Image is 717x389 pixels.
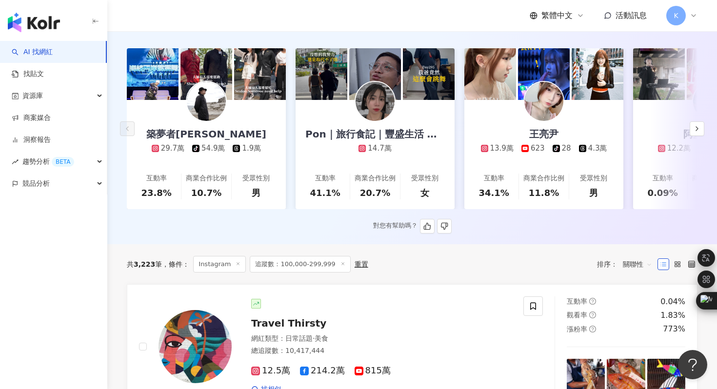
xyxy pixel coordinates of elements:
[146,174,167,183] div: 互動率
[589,187,598,199] div: 男
[588,143,607,154] div: 4.3萬
[623,256,652,272] span: 關聯性
[251,317,326,329] span: Travel Thirsty
[572,48,623,100] img: post-image
[667,143,691,154] div: 12.2萬
[12,113,51,123] a: 商案媒合
[518,48,570,100] img: post-image
[478,187,509,199] div: 34.1%
[567,325,587,333] span: 漲粉率
[647,187,677,199] div: 0.09%
[653,174,673,183] div: 互動率
[315,174,336,183] div: 互動率
[660,296,685,307] div: 0.04%
[296,127,455,141] div: Pon｜旅行食記｜豐盛生活 ｜穿搭分享
[12,47,53,57] a: searchAI 找網紅
[159,310,232,383] img: KOL Avatar
[519,127,568,141] div: 王亮尹
[355,260,368,268] div: 重置
[541,10,573,21] span: 繁體中文
[531,143,545,154] div: 623
[411,174,438,183] div: 受眾性別
[674,10,678,21] span: K
[368,143,391,154] div: 14.7萬
[360,187,390,199] div: 20.7%
[22,85,43,107] span: 資源庫
[251,334,512,344] div: 網紅類型 ：
[242,174,270,183] div: 受眾性別
[180,48,232,100] img: post-image
[141,187,171,199] div: 23.8%
[373,219,452,233] div: 對您有幫助嗎？
[12,69,44,79] a: 找貼文
[161,143,184,154] div: 29.7萬
[589,311,596,318] span: question-circle
[127,100,286,209] a: 築夢者[PERSON_NAME]29.7萬54.9萬1.9萬互動率23.8%商業合作比例10.7%受眾性別男
[186,174,227,183] div: 商業合作比例
[567,297,587,305] span: 互動率
[524,82,563,121] img: KOL Avatar
[633,48,685,100] img: post-image
[296,48,347,100] img: post-image
[678,350,707,379] iframe: Help Scout Beacon - Open
[134,260,155,268] span: 3,223
[285,334,313,342] span: 日常話題
[464,100,623,209] a: 王亮尹13.9萬623284.3萬互動率34.1%商業合作比例11.8%受眾性別男
[242,143,261,154] div: 1.9萬
[234,48,286,100] img: post-image
[137,127,276,141] div: 築夢者[PERSON_NAME]
[296,100,455,209] a: Pon｜旅行食記｜豐盛生活 ｜穿搭分享14.7萬互動率41.1%商業合作比例20.7%受眾性別女
[580,174,607,183] div: 受眾性別
[523,174,564,183] div: 商業合作比例
[201,143,225,154] div: 54.9萬
[8,13,60,32] img: logo
[484,174,504,183] div: 互動率
[349,48,401,100] img: post-image
[162,260,189,268] span: 條件 ：
[464,48,516,100] img: post-image
[313,334,315,342] span: ·
[562,143,571,154] div: 28
[589,326,596,332] span: question-circle
[52,157,74,167] div: BETA
[127,260,162,268] div: 共 筆
[22,173,50,194] span: 競品分析
[420,187,429,199] div: 女
[355,366,391,376] span: 815萬
[660,310,685,321] div: 1.83%
[127,48,179,100] img: post-image
[251,346,512,356] div: 總追蹤數 ： 10,417,444
[187,82,226,121] img: KOL Avatar
[300,366,345,376] span: 214.2萬
[529,187,559,199] div: 11.8%
[403,48,455,100] img: post-image
[193,256,246,272] span: Instagram
[12,135,51,145] a: 洞察報告
[250,256,350,272] span: 追蹤數：100,000-299,999
[251,366,290,376] span: 12.5萬
[191,187,221,199] div: 10.7%
[12,158,19,165] span: rise
[22,151,74,173] span: 趨勢分析
[252,187,260,199] div: 男
[597,256,657,272] div: 排序：
[589,298,596,305] span: question-circle
[616,11,647,20] span: 活動訊息
[355,174,396,183] div: 商業合作比例
[567,311,587,319] span: 觀看率
[310,187,340,199] div: 41.1%
[356,82,395,121] img: KOL Avatar
[490,143,514,154] div: 13.9萬
[663,324,685,334] div: 773%
[315,334,328,342] span: 美食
